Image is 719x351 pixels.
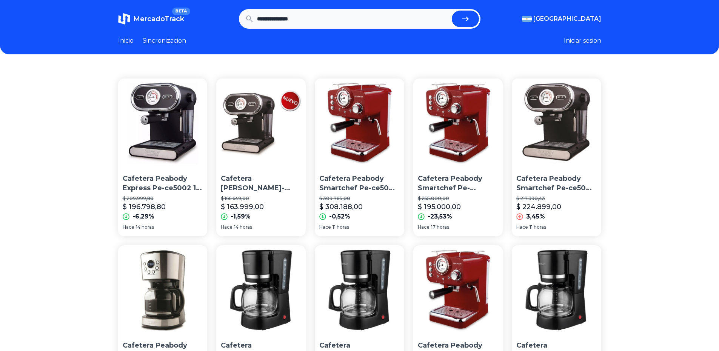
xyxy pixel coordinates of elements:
[216,245,306,335] img: Cafetera Peabody Pe-ct4205 Semi Automática De Filtro 220v P1 Color Negro
[221,174,301,193] p: Cafetera [PERSON_NAME]-ce5002 1 Lts, 15 Bar
[319,202,363,212] p: $ 308.188,00
[315,245,404,335] img: Cafetera Peabody Pe-ct4205 Semi Automática De Filtro 220v P1 Color Negro
[512,79,601,168] img: Cafetera Peabody Smartchef Pe-ce5002 Automática Expreso P1 Color Negro
[315,79,404,168] img: Cafetera Peabody Smartchef Pe-ce5003 Roja 220v
[132,212,154,221] p: -6,29%
[319,196,400,202] p: $ 309.785,00
[319,224,331,230] span: Hace
[522,14,601,23] button: [GEOGRAPHIC_DATA]
[413,79,503,168] img: Cafetera Peabody Smartchef Pe-ce5003r Express Automática 1lt
[428,212,452,221] p: -23,53%
[143,36,186,45] a: Sincronizacion
[216,79,306,168] img: Cafetera Peabody Pe-ce5002 1 Lts, 15 Bar
[315,79,404,236] a: Cafetera Peabody Smartchef Pe-ce5003 Roja 220v Cafetera Peabody Smartchef Pe-ce5003 Roja 220v$ 30...
[133,15,184,23] span: MercadoTrack
[329,212,350,221] p: -0,52%
[118,79,208,168] img: Cafetera Peabody Express Pe-ce5002 1 Lts, 15 Bar Flores
[418,174,498,193] p: Cafetera Peabody Smartchef Pe-ce5003r Express Automática 1lt
[118,245,208,335] img: Cafetera Peabody Smartchef Pe-ct4207 Automática De Filtro P2 Color Plata
[516,224,528,230] span: Hace
[522,16,532,22] img: Argentina
[136,224,154,230] span: 14 horas
[516,174,597,193] p: Cafetera Peabody Smartchef Pe-ce5002 Automática Expreso P1 Color Negro
[526,212,545,221] p: 3,45%
[530,224,546,230] span: 11 horas
[123,202,166,212] p: $ 196.798,80
[221,202,264,212] p: $ 163.999,00
[118,13,184,25] a: MercadoTrackBETA
[564,36,601,45] button: Iniciar sesion
[516,196,597,202] p: $ 217.390,43
[413,79,503,236] a: Cafetera Peabody Smartchef Pe-ce5003r Express Automática 1ltCafetera Peabody Smartchef Pe-ce5003r...
[516,202,561,212] p: $ 224.899,00
[333,224,349,230] span: 11 horas
[512,245,601,335] img: Cafetera Peabody Pe-ct4205 Semi Automática De Filtro 220v P1 Color Negro
[123,224,134,230] span: Hace
[221,224,232,230] span: Hace
[123,196,203,202] p: $ 209.999,80
[172,8,190,15] span: BETA
[319,174,400,193] p: Cafetera Peabody Smartchef Pe-ce5003 Roja 220v
[118,36,134,45] a: Inicio
[234,224,252,230] span: 14 horas
[221,196,301,202] p: $ 166.649,00
[418,196,498,202] p: $ 255.000,00
[431,224,449,230] span: 17 horas
[231,212,251,221] p: -1,59%
[533,14,601,23] span: [GEOGRAPHIC_DATA]
[118,13,130,25] img: MercadoTrack
[216,79,306,236] a: Cafetera Peabody Pe-ce5002 1 Lts, 15 Bar Cafetera [PERSON_NAME]-ce5002 1 Lts, 15 Bar$ 166.649,00$...
[418,224,430,230] span: Hace
[418,202,461,212] p: $ 195.000,00
[118,79,208,236] a: Cafetera Peabody Express Pe-ce5002 1 Lts, 15 Bar FloresCafetera Peabody Express Pe-ce5002 1 Lts, ...
[512,79,601,236] a: Cafetera Peabody Smartchef Pe-ce5002 Automática Expreso P1 Color NegroCafetera Peabody Smartchef ...
[413,245,503,335] img: Cafetera Peabody Smartchef Pe-ce5003r Automática Roja Expreso 220v
[123,174,203,193] p: Cafetera Peabody Express Pe-ce5002 1 Lts, 15 [PERSON_NAME]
